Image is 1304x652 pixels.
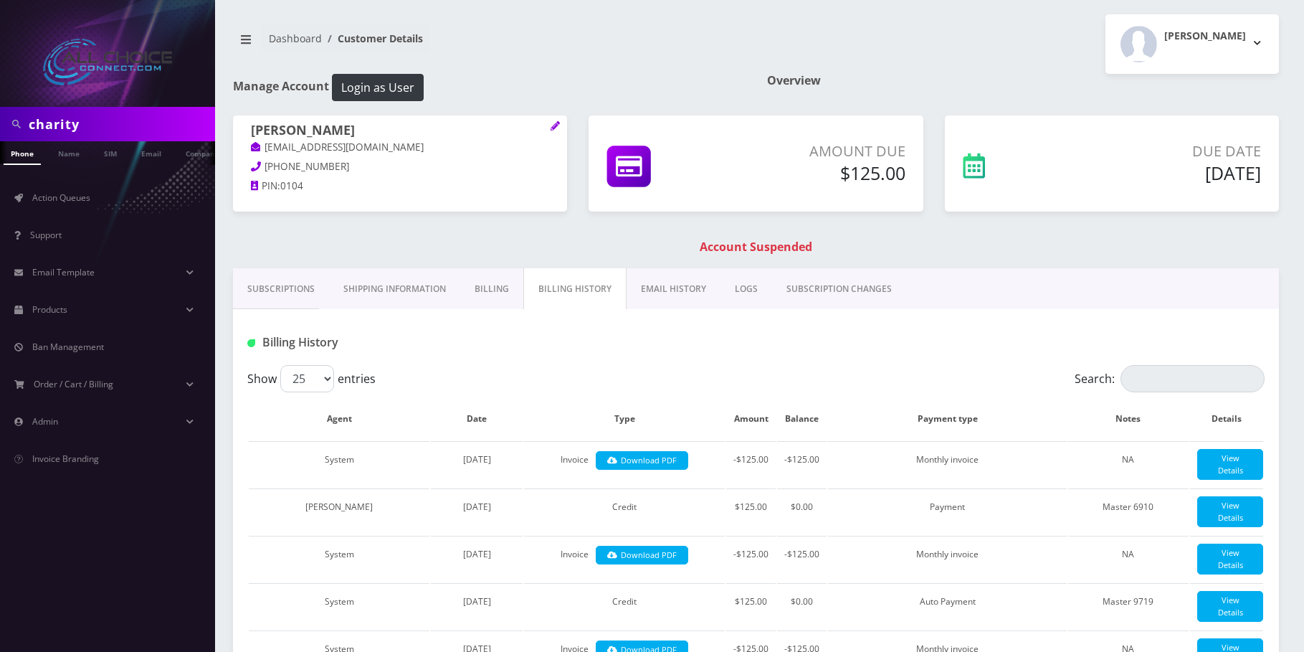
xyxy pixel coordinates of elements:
h1: Billing History [247,336,572,349]
td: Master 6910 [1068,488,1189,534]
td: $0.00 [777,583,827,629]
a: Login as User [329,78,424,94]
td: NA [1068,536,1189,582]
td: $125.00 [726,488,776,534]
th: Balance [777,398,827,440]
a: PIN: [251,179,280,194]
a: LOGS [720,268,772,310]
td: [PERSON_NAME] [249,488,429,534]
span: Invoice Branding [32,453,99,465]
span: 0104 [280,179,303,192]
span: Admin [32,415,58,427]
h5: [DATE] [1069,162,1261,184]
span: [DATE] [463,453,491,466]
td: Invoice [524,536,725,582]
td: Monthly invoice [828,536,1067,582]
a: Download PDF [596,451,688,471]
h1: Manage Account [233,74,746,101]
span: [DATE] [463,501,491,513]
li: Customer Details [322,31,423,46]
span: Support [30,229,62,241]
label: Search: [1075,365,1265,392]
a: Shipping Information [329,268,460,310]
button: [PERSON_NAME] [1105,14,1279,74]
th: Type [524,398,725,440]
td: System [249,536,429,582]
a: View Details [1197,544,1263,575]
input: Search: [1120,365,1265,392]
td: System [249,583,429,629]
td: $0.00 [777,488,827,534]
a: Company [179,141,227,164]
a: Email [134,141,168,164]
a: Dashboard [269,32,322,45]
p: Amount Due [740,141,905,162]
td: -$125.00 [777,536,827,582]
h1: Overview [767,74,1280,88]
a: SIM [97,141,124,164]
a: Subscriptions [233,268,329,310]
span: [DATE] [463,595,491,608]
label: Show entries [247,365,376,392]
p: Due Date [1069,141,1261,162]
span: Products [32,303,67,316]
span: [DATE] [463,548,491,560]
input: Search in Company [29,110,211,138]
select: Showentries [280,365,334,392]
h5: $125.00 [740,162,905,184]
a: EMAIL HISTORY [627,268,720,310]
nav: breadcrumb [233,24,746,65]
a: View Details [1197,449,1263,480]
th: Agent [249,398,429,440]
td: -$125.00 [726,441,776,487]
h2: [PERSON_NAME] [1164,30,1246,42]
a: Billing [460,268,523,310]
td: Credit [524,488,725,534]
button: Login as User [332,74,424,101]
td: -$125.00 [726,536,776,582]
h1: [PERSON_NAME] [251,123,549,140]
a: Name [51,141,87,164]
th: Payment type [828,398,1067,440]
a: Phone [4,141,41,165]
td: Auto Payment [828,583,1067,629]
td: Monthly invoice [828,441,1067,487]
a: View Details [1197,496,1263,527]
span: Email Template [32,266,95,278]
td: NA [1068,441,1189,487]
td: Invoice [524,441,725,487]
td: Payment [828,488,1067,534]
td: $125.00 [726,583,776,629]
a: Download PDF [596,546,688,565]
td: System [249,441,429,487]
span: [PHONE_NUMBER] [265,160,349,173]
a: [EMAIL_ADDRESS][DOMAIN_NAME] [251,141,424,155]
span: Ban Management [32,341,104,353]
img: All Choice Connect [43,39,172,85]
th: Date [431,398,523,440]
h1: Account Suspended [237,240,1275,254]
a: View Details [1197,591,1263,622]
th: Details [1190,398,1263,440]
td: Credit [524,583,725,629]
th: Notes [1068,398,1189,440]
td: Master 9719 [1068,583,1189,629]
span: Action Queues [32,192,90,204]
th: Amount [726,398,776,440]
a: SUBSCRIPTION CHANGES [772,268,906,310]
span: Order / Cart / Billing [34,378,113,390]
a: Billing History [523,268,627,310]
td: -$125.00 [777,441,827,487]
